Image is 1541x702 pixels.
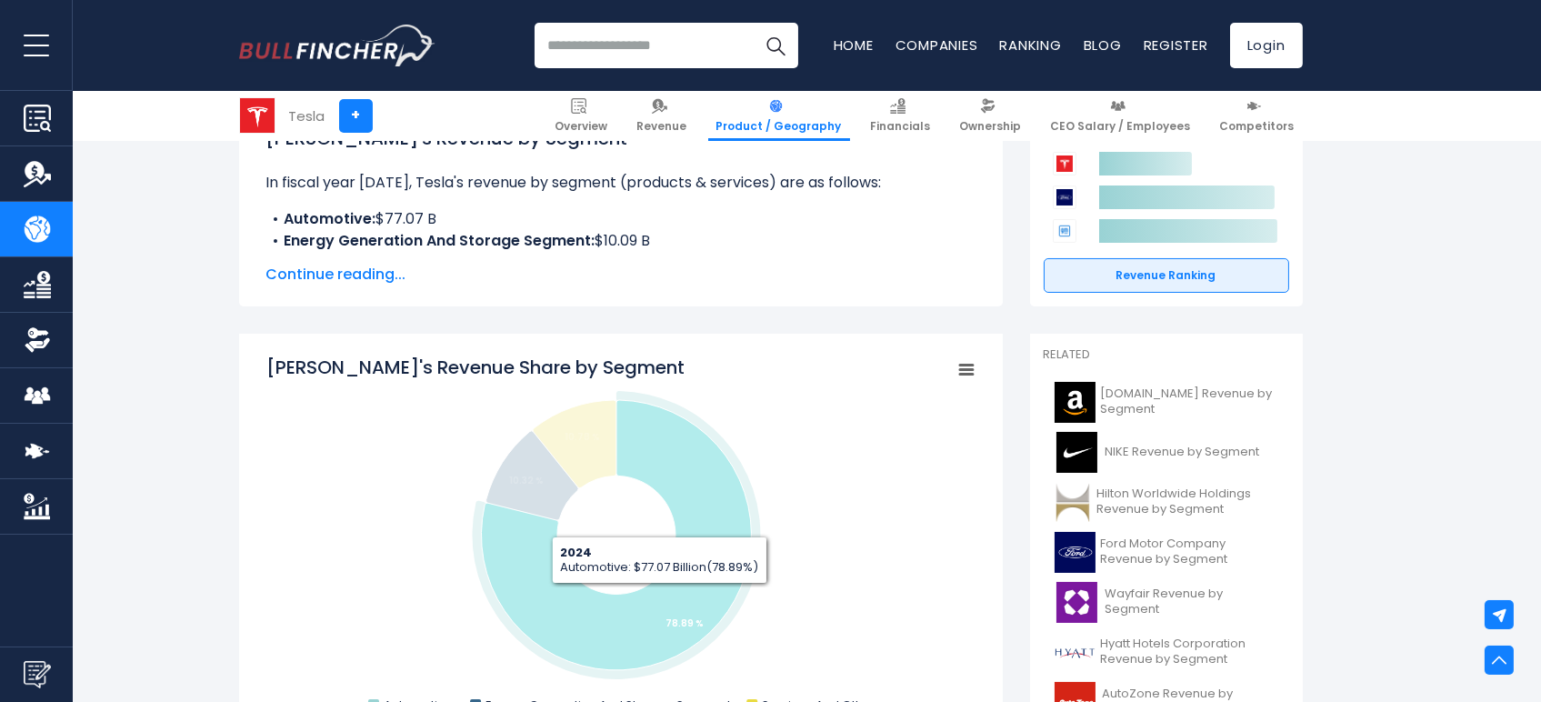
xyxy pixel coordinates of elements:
[1044,477,1289,527] a: Hilton Worldwide Holdings Revenue by Segment
[1105,587,1278,617] span: Wayfair Revenue by Segment
[1044,577,1289,627] a: Wayfair Revenue by Segment
[1043,91,1199,141] a: CEO Salary / Employees
[1220,119,1295,134] span: Competitors
[1044,427,1289,477] a: NIKE Revenue by Segment
[285,230,595,251] b: Energy Generation And Storage Segment:
[1053,219,1076,243] img: General Motors Company competitors logo
[1101,637,1278,667] span: Hyatt Hotels Corporation Revenue by Segment
[1055,582,1099,623] img: W logo
[239,25,435,66] img: Bullfincher logo
[240,98,275,133] img: TSLA logo
[339,99,373,133] a: +
[871,119,931,134] span: Financials
[1055,632,1096,673] img: H logo
[266,355,685,380] tspan: [PERSON_NAME]'s Revenue Share by Segment
[1055,382,1096,423] img: AMZN logo
[1106,445,1260,460] span: NIKE Revenue by Segment
[1212,91,1303,141] a: Competitors
[1000,35,1062,55] a: Ranking
[239,25,435,66] a: Go to homepage
[266,208,976,230] li: $77.07 B
[1084,35,1122,55] a: Blog
[1044,527,1289,577] a: Ford Motor Company Revenue by Segment
[1044,347,1289,363] p: Related
[637,119,687,134] span: Revenue
[266,230,976,252] li: $10.09 B
[708,91,850,141] a: Product / Geography
[1051,119,1191,134] span: CEO Salary / Employees
[952,91,1030,141] a: Ownership
[1230,23,1303,68] a: Login
[1055,482,1092,523] img: HLT logo
[1096,486,1277,517] span: Hilton Worldwide Holdings Revenue by Segment
[716,119,842,134] span: Product / Geography
[896,35,978,55] a: Companies
[555,119,608,134] span: Overview
[1055,532,1096,573] img: F logo
[289,105,325,126] div: Tesla
[547,91,616,141] a: Overview
[1044,377,1289,427] a: [DOMAIN_NAME] Revenue by Segment
[629,91,695,141] a: Revenue
[753,23,798,68] button: Search
[1055,432,1100,473] img: NKE logo
[1053,152,1076,175] img: Tesla competitors logo
[960,119,1022,134] span: Ownership
[565,430,600,444] tspan: 10.78 %
[266,172,976,194] p: In fiscal year [DATE], Tesla's revenue by segment (products & services) are as follows:
[285,208,376,229] b: Automotive:
[863,91,939,141] a: Financials
[1044,258,1289,293] a: Revenue Ranking
[834,35,874,55] a: Home
[1144,35,1208,55] a: Register
[665,617,704,630] tspan: 78.89 %
[24,326,51,354] img: Ownership
[509,474,544,487] tspan: 10.32 %
[1101,537,1278,567] span: Ford Motor Company Revenue by Segment
[1053,186,1076,209] img: Ford Motor Company competitors logo
[1044,627,1289,677] a: Hyatt Hotels Corporation Revenue by Segment
[266,264,976,286] span: Continue reading...
[1101,386,1278,417] span: [DOMAIN_NAME] Revenue by Segment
